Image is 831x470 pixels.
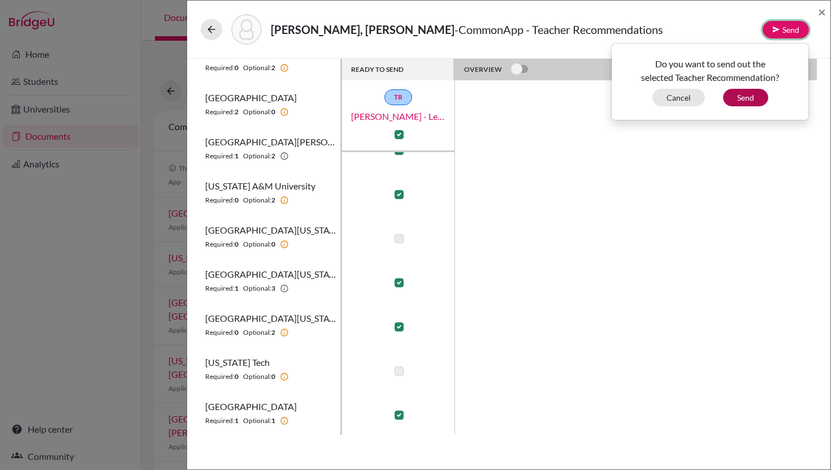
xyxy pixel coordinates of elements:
span: Required: [205,151,235,161]
span: - CommonApp - Teacher Recommendations [455,23,663,36]
a: TR [384,89,412,105]
div: OVERVIEW [464,63,528,76]
b: 2 [271,195,275,205]
b: 1 [235,283,239,294]
span: [GEOGRAPHIC_DATA][US_STATE] [205,268,336,281]
th: READY TO SEND [342,59,455,80]
span: Optional: [243,283,271,294]
span: [US_STATE] Tech [205,356,270,369]
button: Close [818,5,826,19]
span: [GEOGRAPHIC_DATA] [205,91,297,105]
strong: [PERSON_NAME], [PERSON_NAME] [271,23,455,36]
span: Required: [205,283,235,294]
b: 1 [235,416,239,426]
button: Cancel [652,89,705,106]
span: Required: [205,195,235,205]
b: 0 [235,195,239,205]
span: Optional: [243,151,271,161]
b: 0 [271,372,275,382]
span: Required: [205,372,235,382]
a: [PERSON_NAME] - Letter of Recommendation [342,110,455,123]
span: [GEOGRAPHIC_DATA][PERSON_NAME] [205,135,336,149]
b: 1 [235,151,239,161]
b: 0 [235,372,239,382]
span: Required: [205,107,235,117]
span: Required: [205,239,235,249]
b: 2 [235,107,239,117]
span: Required: [205,327,235,338]
b: 0 [271,239,275,249]
span: Optional: [243,372,271,382]
b: 3 [271,283,275,294]
span: Optional: [243,195,271,205]
div: Send [611,43,809,120]
span: Required: [205,416,235,426]
button: Send [763,21,809,38]
span: Required: [205,63,235,73]
span: [GEOGRAPHIC_DATA] [205,400,297,413]
b: 1 [271,416,275,426]
span: [GEOGRAPHIC_DATA][US_STATE] [205,312,336,325]
span: Optional: [243,327,271,338]
b: 0 [235,239,239,249]
span: [GEOGRAPHIC_DATA][US_STATE] [205,223,336,237]
span: Optional: [243,107,271,117]
span: × [818,3,826,20]
span: [US_STATE] A&M University [205,179,315,193]
b: 2 [271,151,275,161]
span: Optional: [243,239,271,249]
button: Send [723,89,768,106]
b: 2 [271,63,275,73]
span: Optional: [243,416,271,426]
b: 0 [235,327,239,338]
b: 0 [235,63,239,73]
b: 0 [271,107,275,117]
p: Do you want to send out the selected Teacher Recommendation? [620,57,800,84]
span: Optional: [243,63,271,73]
b: 2 [271,327,275,338]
